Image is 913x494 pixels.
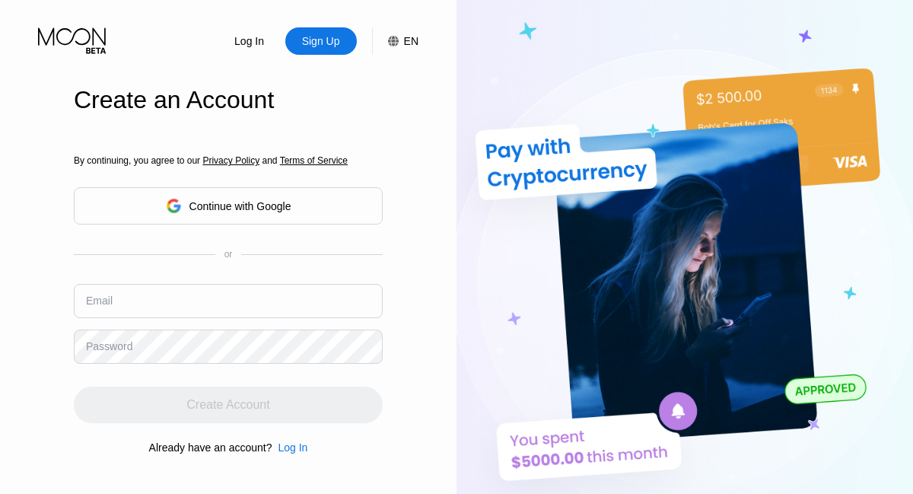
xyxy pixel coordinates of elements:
[202,155,259,166] span: Privacy Policy
[285,27,357,55] div: Sign Up
[272,441,307,454] div: Log In
[74,155,383,166] div: By continuing, you agree to our
[149,441,272,454] div: Already have an account?
[74,187,383,225] div: Continue with Google
[372,27,418,55] div: EN
[86,295,113,307] div: Email
[301,33,342,49] div: Sign Up
[233,33,266,49] div: Log In
[189,200,291,212] div: Continue with Google
[74,86,383,114] div: Create an Account
[214,27,285,55] div: Log In
[404,35,418,47] div: EN
[278,441,307,454] div: Log In
[259,155,280,166] span: and
[224,249,233,260] div: or
[86,340,132,352] div: Password
[280,155,348,166] span: Terms of Service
